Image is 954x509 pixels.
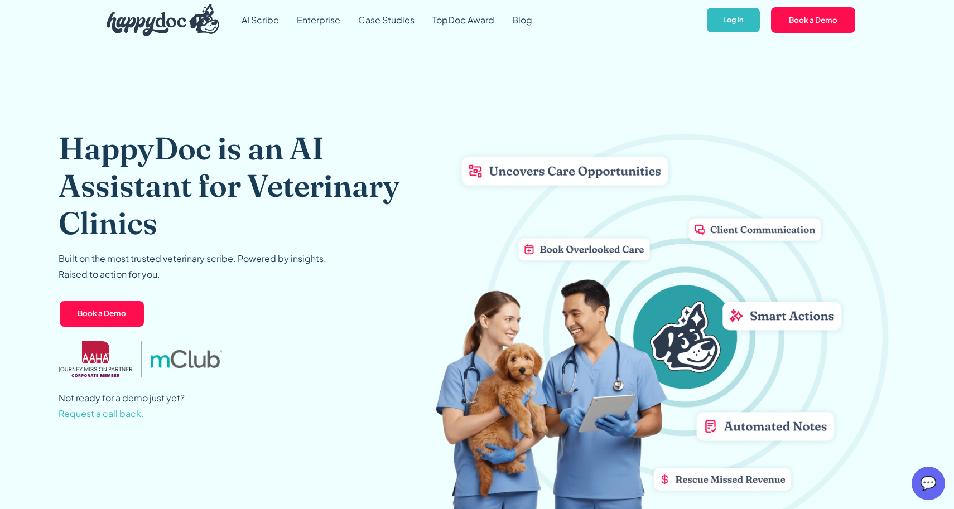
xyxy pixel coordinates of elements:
img: HappyDoc Logo: A happy dog with his ear up, listening. [107,4,219,36]
span: Request a call back. [59,408,144,419]
a: Book a Demo [770,6,856,34]
a: Log In [706,7,761,34]
a: home [98,1,219,39]
h1: HappyDoc is an AI Assistant for Veterinary Clinics [59,129,435,242]
a: Book a Demo [59,300,145,328]
p: Not ready for a demo just yet? [59,390,185,421]
p: Built on the most trusted veterinary scribe. Powered by insights. Raised to action for you. [59,251,326,282]
img: AAHA Advantage logo [59,341,132,377]
img: mclub logo [151,350,222,368]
